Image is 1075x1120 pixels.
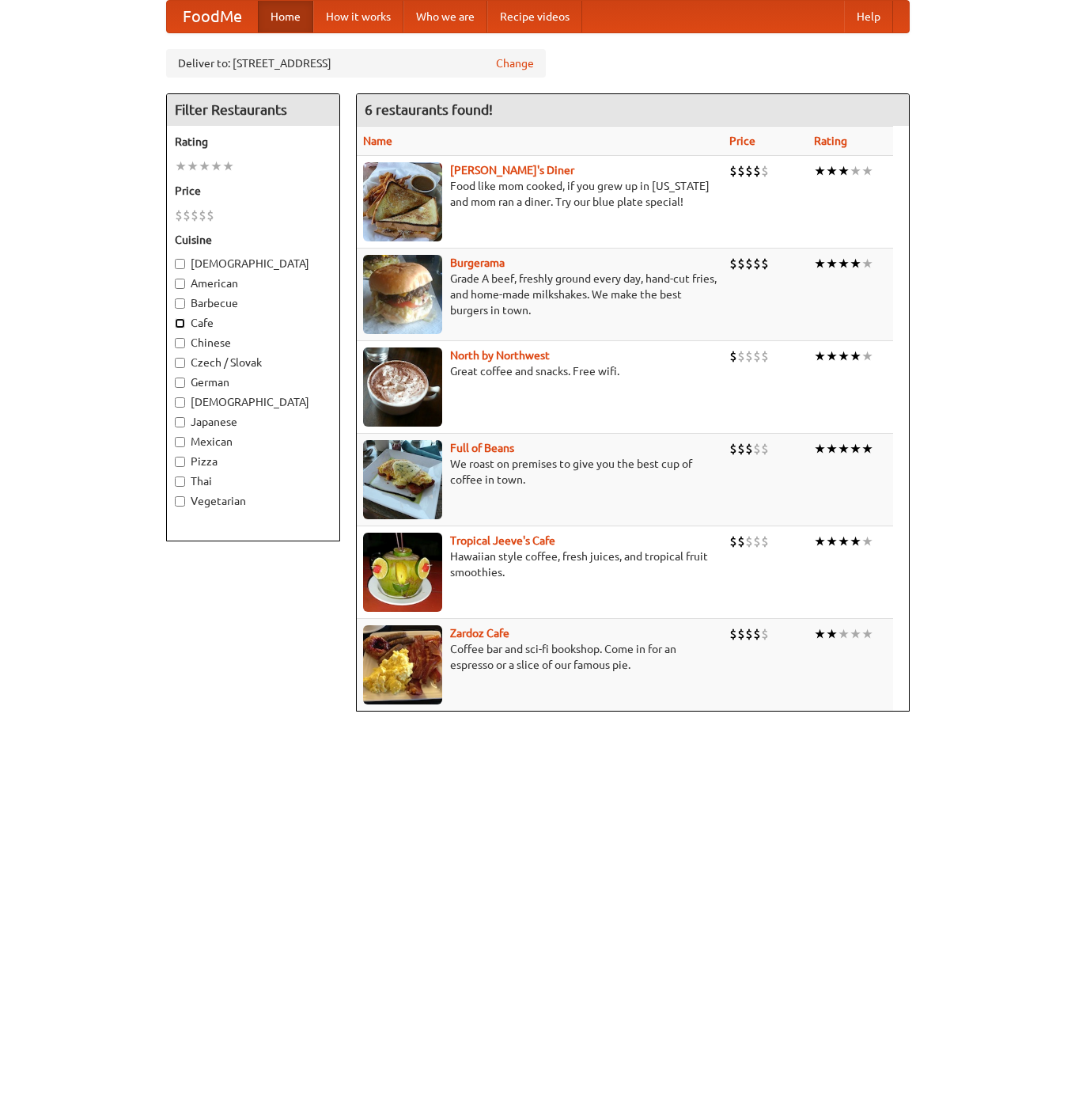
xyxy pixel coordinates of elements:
[753,347,761,365] li: $
[753,533,761,550] li: $
[729,347,737,365] li: $
[175,315,331,331] label: Cafe
[175,417,185,427] input: Japanese
[191,207,199,224] li: $
[729,135,755,147] a: Price
[363,363,717,379] p: Great coffee and snacks. Free wifi.
[753,625,761,643] li: $
[167,94,339,126] h4: Filter Restaurants
[175,256,331,271] label: [DEMOGRAPHIC_DATA]
[745,533,753,550] li: $
[826,440,838,457] li: ★
[745,255,753,272] li: $
[175,473,331,489] label: Thai
[761,162,769,180] li: $
[826,625,838,643] li: ★
[814,162,826,180] li: ★
[450,349,550,362] a: North by Northwest
[838,440,850,457] li: ★
[450,256,505,269] a: Burgerama
[826,347,838,365] li: ★
[175,374,331,390] label: German
[175,394,331,410] label: [DEMOGRAPHIC_DATA]
[175,338,185,348] input: Chinese
[175,378,185,388] input: German
[175,232,331,248] h5: Cuisine
[729,255,737,272] li: $
[761,255,769,272] li: $
[838,625,850,643] li: ★
[175,454,331,469] label: Pizza
[199,207,206,224] li: $
[753,440,761,457] li: $
[365,102,493,117] ng-pluralize: 6 restaurants found!
[861,347,873,365] li: ★
[175,158,187,175] li: ★
[745,347,753,365] li: $
[450,442,514,454] b: Full of Beans
[737,162,745,180] li: $
[838,255,850,272] li: ★
[745,440,753,457] li: $
[861,255,873,272] li: ★
[450,627,509,640] a: Zardoz Cafe
[175,295,331,311] label: Barbecue
[850,255,861,272] li: ★
[450,534,555,547] a: Tropical Jeeve's Cafe
[850,533,861,550] li: ★
[814,625,826,643] li: ★
[753,255,761,272] li: $
[175,434,331,450] label: Mexican
[175,457,185,467] input: Pizza
[761,347,769,365] li: $
[175,355,331,370] label: Czech / Slovak
[363,135,392,147] a: Name
[487,1,582,32] a: Recipe videos
[745,625,753,643] li: $
[850,162,861,180] li: ★
[814,440,826,457] li: ★
[814,347,826,365] li: ★
[175,318,185,328] input: Cafe
[761,440,769,457] li: $
[167,1,258,32] a: FoodMe
[175,335,331,351] label: Chinese
[838,347,850,365] li: ★
[826,162,838,180] li: ★
[175,358,185,368] input: Czech / Slovak
[729,440,737,457] li: $
[175,207,183,224] li: $
[363,641,717,673] p: Coffee bar and sci-fi bookshop. Come in for an espresso or a slice of our famous pie.
[737,625,745,643] li: $
[210,158,222,175] li: ★
[729,533,737,550] li: $
[166,49,546,78] div: Deliver to: [STREET_ADDRESS]
[313,1,403,32] a: How it works
[861,162,873,180] li: ★
[175,275,331,291] label: American
[814,533,826,550] li: ★
[496,55,534,71] a: Change
[187,158,199,175] li: ★
[737,347,745,365] li: $
[363,533,442,612] img: jeeves.jpg
[844,1,893,32] a: Help
[761,533,769,550] li: $
[363,255,442,334] img: burgerama.jpg
[450,164,574,177] a: [PERSON_NAME]'s Diner
[363,456,717,488] p: We roast on premises to give you the best cup of coffee in town.
[838,162,850,180] li: ★
[826,255,838,272] li: ★
[363,347,442,427] img: north.jpg
[175,259,185,269] input: [DEMOGRAPHIC_DATA]
[745,162,753,180] li: $
[850,347,861,365] li: ★
[861,533,873,550] li: ★
[175,279,185,289] input: American
[175,476,185,487] input: Thai
[175,298,185,309] input: Barbecue
[363,549,717,580] p: Hawaiian style coffee, fresh juices, and tropical fruit smoothies.
[363,271,717,318] p: Grade A beef, freshly ground every day, hand-cut fries, and home-made milkshakes. We make the bes...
